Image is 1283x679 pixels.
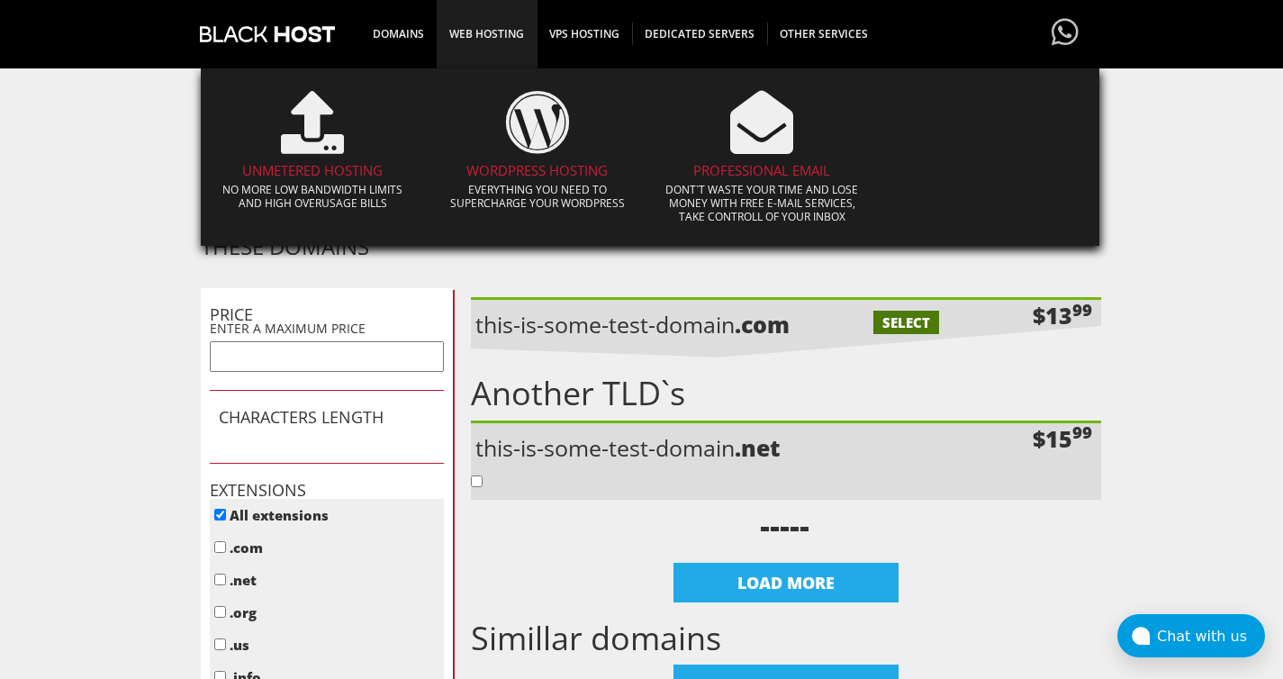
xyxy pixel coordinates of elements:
p: Dont`t waste your time and lose money with free e-mail services, take controll of your inbox [664,183,862,223]
p: ENTER A MAXIMUM PRICE [210,320,444,337]
h1: Another TLD`s [471,376,1101,412]
a: Professional email Dont`t waste your time and lose money with free e-mail services, take controll... [655,77,871,237]
div: $15 [1033,423,1092,454]
label: .net [230,571,257,589]
span: DEDICATED SERVERS [632,23,768,45]
h4: UNMETERED HOSTING [214,163,412,178]
label: SELECT [873,311,939,334]
sup: 99 [1072,421,1092,443]
label: .com [230,539,263,557]
span: DOMAINS [360,23,438,45]
div: $13 [1033,300,1092,330]
h1: EXTENSIONS [210,482,444,500]
h4: Professional email [664,163,862,178]
span: WEB HOSTING [437,23,537,45]
sup: 99 [1072,298,1092,321]
div: Chat with us [1157,628,1265,645]
p: No more low bandwidth limits and high overusage bills [214,183,412,210]
b: .com [735,309,790,339]
p: this-is-some-test-domain [475,432,791,463]
b: .net [735,432,781,463]
h1: CHARACTERS LENGTH [219,409,435,427]
a: WORDPRESS HOSTING Everything you need to supercharge your Wordpress [429,77,646,223]
p: this-is-some-test-domain [475,309,791,339]
h1: Simillar domains [471,620,1101,656]
h1: PRICE [210,306,444,324]
button: Chat with us [1117,614,1265,657]
span: VPS HOSTING [537,23,633,45]
label: .us [230,636,249,654]
label: All extensions [230,506,329,524]
p: Everything you need to supercharge your Wordpress [438,183,637,210]
a: UNMETERED HOSTING No more low bandwidth limits and high overusage bills [205,77,421,223]
label: .org [230,603,257,621]
span: OTHER SERVICES [767,23,881,45]
h4: WORDPRESS HOSTING [438,163,637,178]
div: LOAD MORE [673,563,899,602]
